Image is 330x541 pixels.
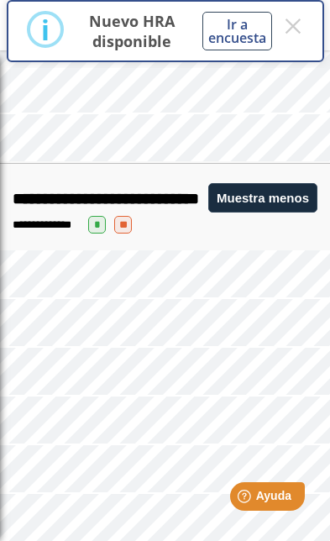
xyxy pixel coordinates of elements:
[181,475,312,523] iframe: Help widget launcher
[282,11,303,41] button: Close this dialog
[202,12,272,50] button: Ir a encuesta
[81,11,183,51] p: Nuevo HRA disponible
[208,183,317,213] button: Muestra menos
